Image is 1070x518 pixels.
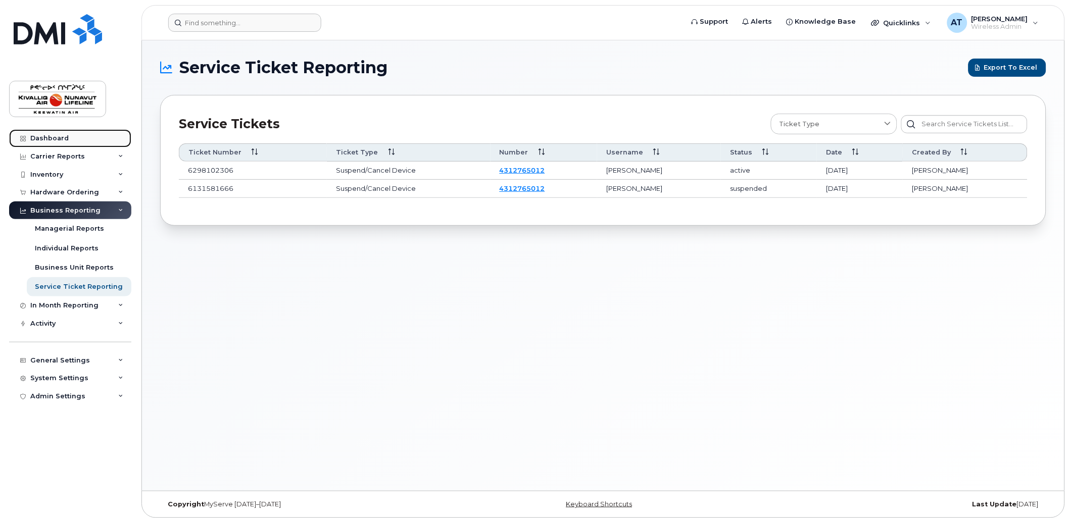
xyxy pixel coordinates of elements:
button: Export to Excel [968,59,1046,77]
td: [PERSON_NAME] [597,180,721,198]
div: Service Tickets [179,114,771,134]
a: 4312765012 [500,184,545,192]
a: Ticket Type [771,114,897,134]
strong: Last Update [972,500,1017,508]
a: 4312765012 [500,166,545,174]
span: Export to Excel [984,63,1038,72]
td: 6131581666 [179,180,327,198]
span: Ticket Type [780,119,820,129]
span: Ticket Number [188,148,241,157]
span: Username [606,148,643,157]
div: [DATE] [751,500,1046,508]
div: MyServe [DATE]–[DATE] [160,500,456,508]
a: Keyboard Shortcuts [566,500,632,508]
td: [PERSON_NAME] [903,162,1028,180]
td: [PERSON_NAME] [597,162,721,180]
input: Search Service Tickets List... [901,115,1028,133]
iframe: Messenger Launcher [1026,474,1062,510]
td: Suspend/Cancel Device [327,180,490,198]
strong: Copyright [168,500,204,508]
td: suspended [721,180,817,198]
td: [PERSON_NAME] [903,180,1028,198]
span: Status [730,148,752,157]
span: Date [826,148,842,157]
td: [DATE] [817,162,903,180]
span: Ticket Type [336,148,378,157]
td: active [721,162,817,180]
td: 6298102306 [179,162,327,180]
td: [DATE] [817,180,903,198]
td: Suspend/Cancel Device [327,162,490,180]
span: Service Ticket Reporting [179,60,387,75]
span: Number [500,148,528,157]
span: Created By [912,148,951,157]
